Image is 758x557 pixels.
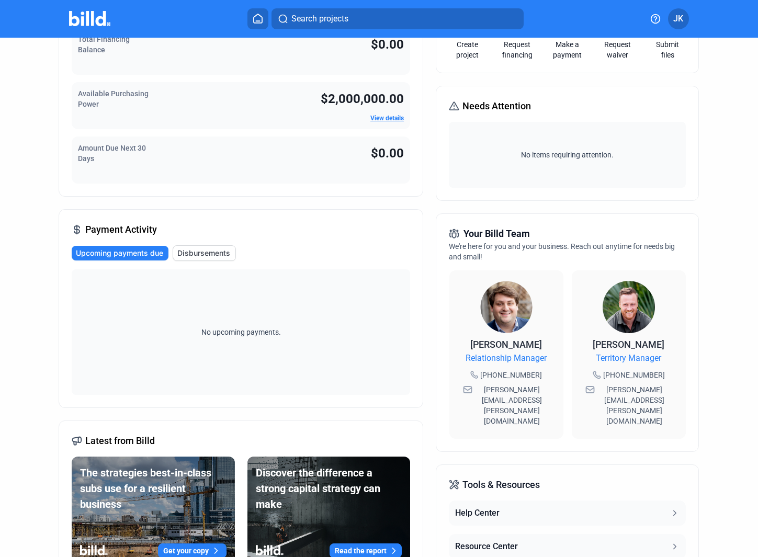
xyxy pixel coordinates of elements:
[449,39,485,60] a: Create project
[462,478,540,492] span: Tools & Resources
[480,281,533,333] img: Relationship Manager
[271,8,524,29] button: Search projects
[76,248,163,258] span: Upcoming payments due
[80,465,226,512] div: The strategies best-in-class subs use for a resilient business
[85,222,157,237] span: Payment Activity
[177,248,230,258] span: Disbursements
[256,465,402,512] div: Discover the difference a strong capital strategy can make
[195,327,288,337] span: No upcoming payments.
[470,339,542,350] span: [PERSON_NAME]
[603,281,655,333] img: Territory Manager
[466,352,547,365] span: Relationship Manager
[596,352,661,365] span: Territory Manager
[455,540,518,553] div: Resource Center
[455,507,500,519] div: Help Center
[78,144,146,163] span: Amount Due Next 30 Days
[291,13,348,25] span: Search projects
[173,245,236,261] button: Disbursements
[453,150,682,160] span: No items requiring attention.
[78,89,149,108] span: Available Purchasing Power
[649,39,686,60] a: Submit files
[370,115,404,122] a: View details
[462,99,531,113] span: Needs Attention
[673,13,683,25] span: JK
[371,37,404,52] span: $0.00
[371,146,404,161] span: $0.00
[593,339,664,350] span: [PERSON_NAME]
[668,8,689,29] button: JK
[321,92,404,106] span: $2,000,000.00
[499,39,536,60] a: Request financing
[85,434,155,448] span: Latest from Billd
[603,370,665,380] span: [PHONE_NUMBER]
[597,384,672,426] span: [PERSON_NAME][EMAIL_ADDRESS][PERSON_NAME][DOMAIN_NAME]
[463,226,530,241] span: Your Billd Team
[599,39,636,60] a: Request waiver
[549,39,586,60] a: Make a payment
[72,246,168,260] button: Upcoming payments due
[69,11,110,26] img: Billd Company Logo
[449,242,675,261] span: We're here for you and your business. Reach out anytime for needs big and small!
[480,370,542,380] span: [PHONE_NUMBER]
[449,501,686,526] button: Help Center
[474,384,550,426] span: [PERSON_NAME][EMAIL_ADDRESS][PERSON_NAME][DOMAIN_NAME]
